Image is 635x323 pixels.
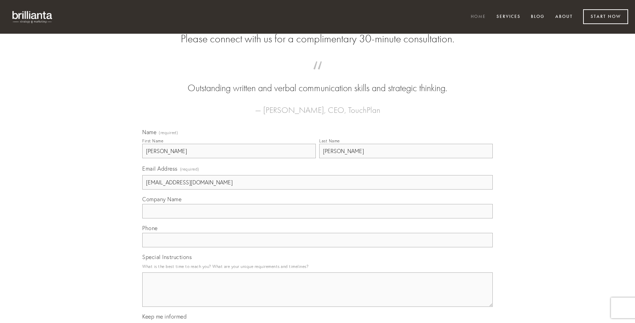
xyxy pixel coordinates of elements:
[492,11,525,23] a: Services
[142,196,181,203] span: Company Name
[153,95,482,117] figcaption: — [PERSON_NAME], CEO, TouchPlan
[551,11,577,23] a: About
[466,11,490,23] a: Home
[319,138,340,143] div: Last Name
[142,32,493,45] h2: Please connect with us for a complimentary 30-minute consultation.
[583,9,628,24] a: Start Now
[142,313,187,320] span: Keep me informed
[142,254,192,260] span: Special Instructions
[142,138,163,143] div: First Name
[159,131,178,135] span: (required)
[7,7,58,27] img: brillianta - research, strategy, marketing
[142,129,156,136] span: Name
[142,262,493,271] p: What is the best time to reach you? What are your unique requirements and timelines?
[142,225,158,232] span: Phone
[142,165,178,172] span: Email Address
[153,68,482,82] span: “
[526,11,549,23] a: Blog
[180,164,199,174] span: (required)
[153,68,482,95] blockquote: Outstanding written and verbal communication skills and strategic thinking.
